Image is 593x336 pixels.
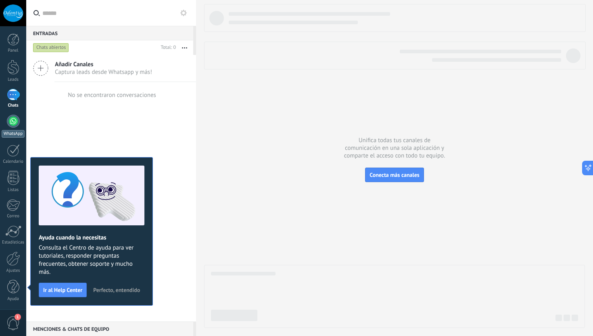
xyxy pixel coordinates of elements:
span: Captura leads desde Whatsapp y más! [55,68,152,76]
button: Ir al Help Center [39,283,87,297]
div: Entradas [26,26,193,40]
div: WhatsApp [2,130,25,138]
span: Consulta el Centro de ayuda para ver tutoriales, responder preguntas frecuentes, obtener soporte ... [39,244,144,276]
button: Más [176,40,193,55]
div: Chats [2,103,25,108]
button: Perfecto, entendido [90,284,144,296]
span: Ir al Help Center [43,287,82,293]
div: Correo [2,214,25,219]
div: Ayuda [2,296,25,302]
div: Ajustes [2,268,25,273]
div: Leads [2,77,25,82]
div: Total: 0 [158,44,176,52]
div: No se encontraron conversaciones [68,91,156,99]
div: Panel [2,48,25,53]
div: Calendario [2,159,25,164]
div: Chats abiertos [33,43,69,52]
div: Listas [2,187,25,193]
span: Conecta más canales [370,171,419,178]
span: Añadir Canales [55,61,152,68]
button: Conecta más canales [365,168,424,182]
span: 1 [15,314,21,320]
div: Menciones & Chats de equipo [26,321,193,336]
h2: Ayuda cuando la necesitas [39,234,144,241]
span: Perfecto, entendido [93,287,140,293]
div: Estadísticas [2,240,25,245]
